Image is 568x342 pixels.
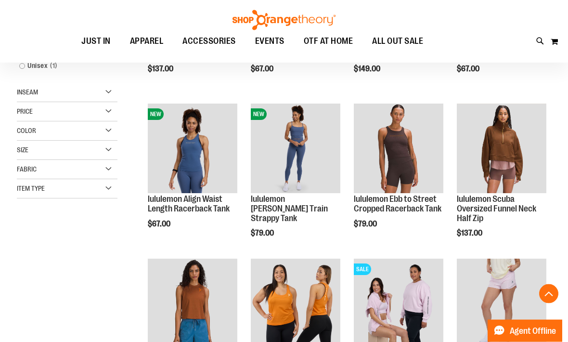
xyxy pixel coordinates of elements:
[457,104,546,195] a: lululemon Scuba Oversized Funnel Neck Half Zip
[510,327,556,336] span: Agent Offline
[17,166,37,173] span: Fabric
[17,146,28,154] span: Size
[372,30,423,52] span: ALL OUT SALE
[251,104,340,194] img: lululemon Wunder Train Strappy Tank
[148,220,172,229] span: $67.00
[130,30,164,52] span: APPAREL
[457,195,536,224] a: lululemon Scuba Oversized Funnel Neck Half Zip
[148,109,164,120] span: NEW
[251,109,267,120] span: NEW
[354,264,371,276] span: SALE
[17,108,33,116] span: Price
[354,195,441,214] a: lululemon Ebb to Street Cropped Racerback Tank
[251,104,340,195] a: lululemon Wunder Train Strappy TankNEW
[148,65,175,74] span: $137.00
[148,104,237,194] img: lululemon Align Waist Length Racerback Tank
[354,65,382,74] span: $149.00
[246,99,345,263] div: product
[304,30,353,52] span: OTF AT HOME
[457,104,546,194] img: lululemon Scuba Oversized Funnel Neck Half Zip
[354,104,443,194] img: lululemon Ebb to Street Cropped Racerback Tank
[255,30,284,52] span: EVENTS
[452,99,551,263] div: product
[143,99,242,253] div: product
[457,229,484,238] span: $137.00
[17,89,38,96] span: Inseam
[81,30,111,52] span: JUST IN
[354,104,443,195] a: lululemon Ebb to Street Cropped Racerback Tank
[251,229,275,238] span: $79.00
[14,61,111,71] a: Unisex1
[17,185,45,193] span: Item Type
[231,10,337,30] img: Shop Orangetheory
[457,65,481,74] span: $67.00
[488,320,562,342] button: Agent Offline
[17,127,36,135] span: Color
[148,104,237,195] a: lululemon Align Waist Length Racerback TankNEW
[48,61,60,71] span: 1
[354,220,378,229] span: $79.00
[251,195,328,224] a: lululemon [PERSON_NAME] Train Strappy Tank
[251,65,275,74] span: $67.00
[182,30,236,52] span: ACCESSORIES
[148,195,230,214] a: lululemon Align Waist Length Racerback Tank
[539,284,558,303] button: Back To Top
[349,99,448,253] div: product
